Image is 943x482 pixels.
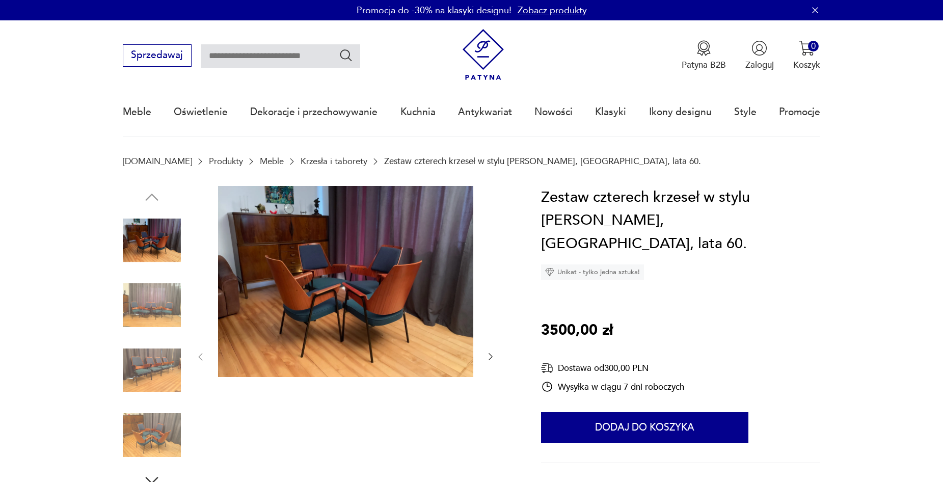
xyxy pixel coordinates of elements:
img: Zdjęcie produktu Zestaw czterech krzeseł w stylu Hanno Von Gustedta, Austria, lata 60. [123,341,181,399]
img: Ikonka użytkownika [751,40,767,56]
a: Meble [123,89,151,136]
img: Ikona medalu [696,40,712,56]
img: Ikona koszyka [799,40,815,56]
button: Szukaj [339,48,354,63]
a: Sprzedawaj [123,52,192,60]
p: Promocja do -30% na klasyki designu! [357,4,511,17]
a: Promocje [779,89,820,136]
p: 3500,00 zł [541,319,613,342]
p: Zaloguj [745,59,774,71]
p: Zestaw czterech krzeseł w stylu [PERSON_NAME], [GEOGRAPHIC_DATA], lata 60. [384,156,701,166]
a: Produkty [209,156,243,166]
div: 0 [808,41,819,51]
p: Koszyk [793,59,820,71]
a: Krzesła i taborety [301,156,367,166]
a: Style [734,89,757,136]
button: Sprzedawaj [123,44,192,67]
div: Dostawa od 300,00 PLN [541,362,684,374]
button: Patyna B2B [682,40,726,71]
img: Zdjęcie produktu Zestaw czterech krzeseł w stylu Hanno Von Gustedta, Austria, lata 60. [123,211,181,270]
img: Zdjęcie produktu Zestaw czterech krzeseł w stylu Hanno Von Gustedta, Austria, lata 60. [123,276,181,334]
button: Zaloguj [745,40,774,71]
a: Dekoracje i przechowywanie [250,89,378,136]
img: Ikona dostawy [541,362,553,374]
div: Unikat - tylko jedna sztuka! [541,264,644,280]
a: Meble [260,156,284,166]
a: Oświetlenie [174,89,228,136]
a: Antykwariat [458,89,512,136]
div: Wysyłka w ciągu 7 dni roboczych [541,381,684,393]
img: Zdjęcie produktu Zestaw czterech krzeseł w stylu Hanno Von Gustedta, Austria, lata 60. [218,186,473,378]
a: Klasyki [595,89,626,136]
a: Zobacz produkty [518,4,587,17]
a: Ikona medaluPatyna B2B [682,40,726,71]
img: Patyna - sklep z meblami i dekoracjami vintage [457,29,509,81]
a: Kuchnia [400,89,436,136]
p: Patyna B2B [682,59,726,71]
img: Zdjęcie produktu Zestaw czterech krzeseł w stylu Hanno Von Gustedta, Austria, lata 60. [123,406,181,464]
button: Dodaj do koszyka [541,412,748,443]
img: Ikona diamentu [545,267,554,277]
a: Nowości [534,89,573,136]
button: 0Koszyk [793,40,820,71]
h1: Zestaw czterech krzeseł w stylu [PERSON_NAME], [GEOGRAPHIC_DATA], lata 60. [541,186,820,256]
a: [DOMAIN_NAME] [123,156,192,166]
a: Ikony designu [649,89,712,136]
